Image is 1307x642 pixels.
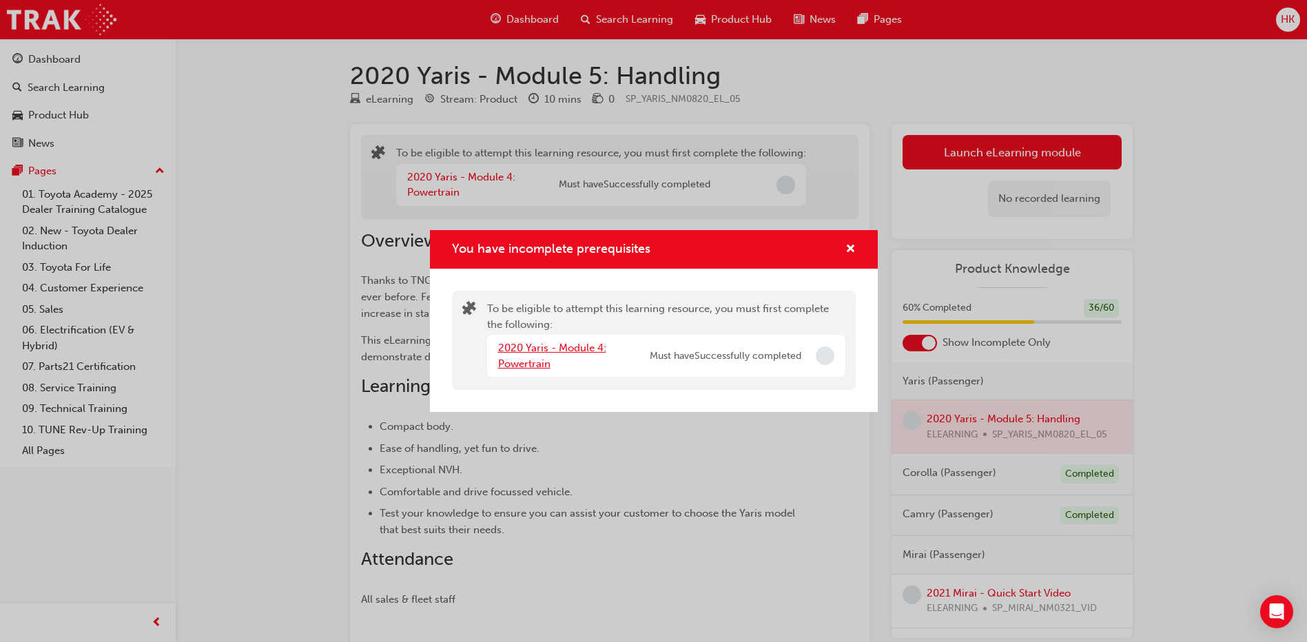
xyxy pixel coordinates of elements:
[845,244,856,256] span: cross-icon
[650,349,801,364] span: Must have Successfully completed
[487,301,845,380] div: To be eligible to attempt this learning resource, you must first complete the following:
[498,342,606,370] a: 2020 Yaris - Module 4: Powertrain
[845,241,856,258] button: cross-icon
[452,241,650,256] span: You have incomplete prerequisites
[430,230,878,413] div: You have incomplete prerequisites
[816,346,834,365] span: Incomplete
[1260,595,1293,628] div: Open Intercom Messenger
[462,302,476,318] span: puzzle-icon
